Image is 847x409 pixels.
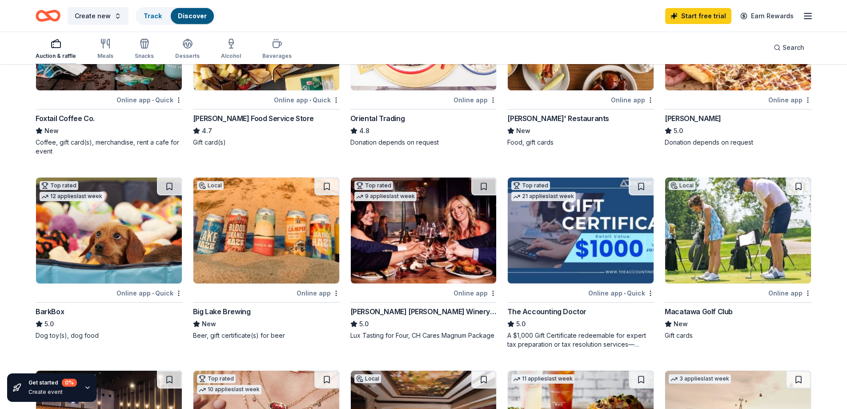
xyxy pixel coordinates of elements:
div: 21 applies last week [511,192,576,201]
img: Image for Big Lake Brewing [193,178,339,283]
span: 5.0 [44,319,54,329]
div: Create event [28,389,77,396]
span: New [674,319,688,329]
div: 10 applies last week [197,385,261,394]
a: Home [36,5,60,26]
span: 4.8 [359,126,369,136]
div: 12 applies last week [40,192,104,201]
a: Discover [178,12,207,20]
a: Start free trial [665,8,731,24]
button: Create new [68,7,128,25]
div: Macatawa Golf Club [665,306,733,317]
div: Online app Quick [116,94,182,105]
img: Image for Cooper's Hawk Winery and Restaurants [351,178,497,283]
a: Track [144,12,162,20]
span: New [202,319,216,329]
div: 11 applies last week [511,374,574,384]
div: The Accounting Doctor [507,306,586,317]
div: Meals [97,53,113,60]
div: Gift cards [665,331,811,340]
span: Search [783,42,804,53]
div: Online app Quick [274,94,340,105]
div: A $1,000 Gift Certificate redeemable for expert tax preparation or tax resolution services—recipi... [507,331,654,349]
div: Online app [611,94,654,105]
span: 5.0 [359,319,369,329]
div: [PERSON_NAME] [665,113,721,124]
div: Top rated [197,374,236,383]
div: Online app Quick [116,288,182,299]
span: 5.0 [516,319,526,329]
div: Auction & raffle [36,53,76,60]
div: Local [354,374,381,383]
div: Desserts [175,53,200,60]
div: BarkBox [36,306,64,317]
div: [PERSON_NAME]' Restaurants [507,113,609,124]
div: Gift card(s) [193,138,340,147]
div: Foxtail Coffee Co. [36,113,95,124]
span: • [309,97,311,104]
a: Image for Cooper's Hawk Winery and RestaurantsTop rated9 applieslast weekOnline app[PERSON_NAME] ... [350,177,497,340]
button: Beverages [262,35,292,64]
div: Food, gift cards [507,138,654,147]
button: Snacks [135,35,154,64]
span: New [44,126,59,136]
div: Beer, gift certificate(s) for beer [193,331,340,340]
div: Alcohol [221,53,241,60]
div: Big Lake Brewing [193,306,251,317]
div: Online app [768,94,811,105]
span: • [152,97,154,104]
img: Image for Macatawa Golf Club [665,178,811,283]
div: Snacks [135,53,154,60]
div: Online app Quick [588,288,654,299]
a: Earn Rewards [735,8,799,24]
div: Online app [297,288,340,299]
span: 5.0 [674,126,683,136]
a: Image for Big Lake BrewingLocalOnline appBig Lake BrewingNewBeer, gift certificate(s) for beer [193,177,340,340]
div: Top rated [511,181,550,190]
div: Top rated [354,181,393,190]
div: 3 applies last week [669,374,731,384]
img: Image for BarkBox [36,178,182,283]
a: Image for BarkBoxTop rated12 applieslast weekOnline app•QuickBarkBox5.0Dog toy(s), dog food [36,177,182,340]
div: Local [197,181,224,190]
span: • [152,290,154,297]
div: Lux Tasting for Four, CH Cares Magnum Package [350,331,497,340]
span: • [624,290,626,297]
div: 9 applies last week [354,192,417,201]
a: Image for Macatawa Golf ClubLocalOnline appMacatawa Golf ClubNewGift cards [665,177,811,340]
div: Dog toy(s), dog food [36,331,182,340]
a: Image for The Accounting DoctorTop rated21 applieslast weekOnline app•QuickThe Accounting Doctor5... [507,177,654,349]
button: TrackDiscover [136,7,215,25]
div: Local [669,181,695,190]
div: Online app [768,288,811,299]
div: Coffee, gift card(s), merchandise, rent a cafe for event [36,138,182,156]
span: Create new [75,11,111,21]
button: Desserts [175,35,200,64]
button: Auction & raffle [36,35,76,64]
div: [PERSON_NAME] [PERSON_NAME] Winery and Restaurants [350,306,497,317]
span: 4.7 [202,126,212,136]
button: Search [767,39,811,57]
div: Donation depends on request [665,138,811,147]
div: Oriental Trading [350,113,405,124]
div: Online app [454,288,497,299]
img: Image for The Accounting Doctor [508,178,654,283]
div: [PERSON_NAME] Food Service Store [193,113,314,124]
button: Meals [97,35,113,64]
div: Donation depends on request [350,138,497,147]
div: Online app [454,94,497,105]
div: 0 % [62,379,77,387]
div: Beverages [262,53,292,60]
button: Alcohol [221,35,241,64]
div: Get started [28,379,77,387]
span: New [516,126,530,136]
div: Top rated [40,181,78,190]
